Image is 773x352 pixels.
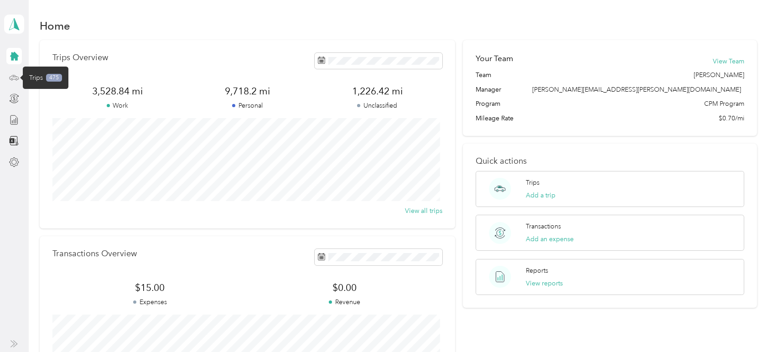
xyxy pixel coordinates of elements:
p: Work [52,101,182,110]
button: View reports [526,279,563,288]
p: Revenue [247,297,442,307]
span: Team [476,70,491,80]
button: Add an expense [526,234,574,244]
p: Quick actions [476,156,744,166]
h1: Home [40,21,70,31]
span: Trips [29,73,43,83]
span: [PERSON_NAME] [694,70,744,80]
button: View Team [713,57,744,66]
p: Transactions Overview [52,249,137,259]
span: CPM Program [704,99,744,109]
p: Unclassified [312,101,442,110]
p: Personal [182,101,312,110]
span: [PERSON_NAME][EMAIL_ADDRESS][PERSON_NAME][DOMAIN_NAME] [532,86,741,93]
p: Expenses [52,297,247,307]
span: Manager [476,85,501,94]
span: Mileage Rate [476,114,514,123]
span: 475 [46,74,62,82]
span: $0.70/mi [719,114,744,123]
span: 1,226.42 mi [312,85,442,98]
p: Reports [526,266,548,275]
button: Add a trip [526,191,555,200]
p: Trips [526,178,540,187]
h2: Your Team [476,53,513,64]
p: Trips Overview [52,53,108,62]
span: $0.00 [247,281,442,294]
span: Program [476,99,500,109]
p: Transactions [526,222,561,231]
span: $15.00 [52,281,247,294]
button: View all trips [405,206,442,216]
span: 9,718.2 mi [182,85,312,98]
span: 3,528.84 mi [52,85,182,98]
iframe: Everlance-gr Chat Button Frame [722,301,773,352]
